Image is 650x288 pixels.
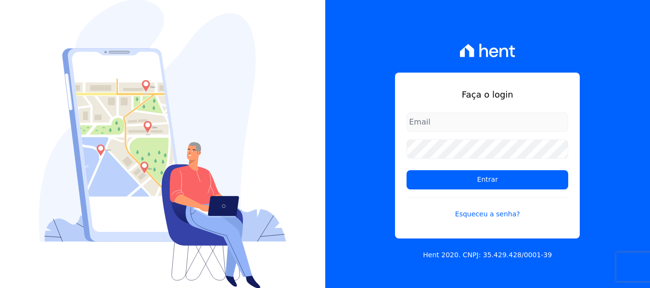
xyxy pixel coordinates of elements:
input: Email [407,113,568,132]
a: Esqueceu a senha? [407,197,568,219]
p: Hent 2020. CNPJ: 35.429.428/0001-39 [423,250,552,260]
h1: Faça o login [407,88,568,101]
input: Entrar [407,170,568,189]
